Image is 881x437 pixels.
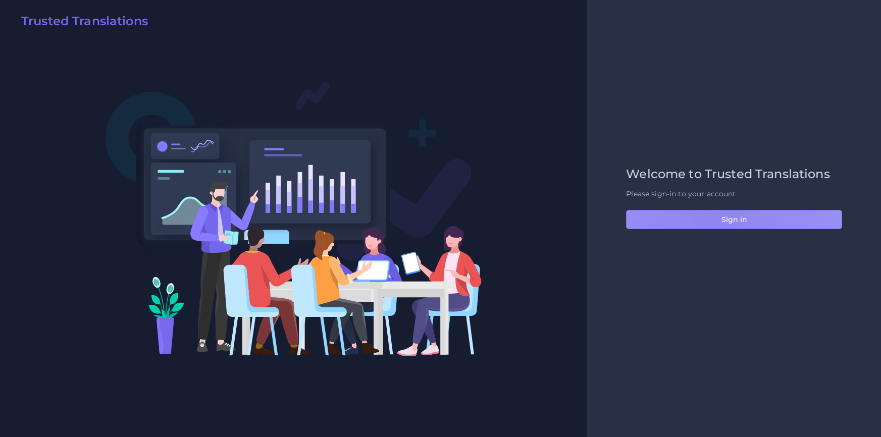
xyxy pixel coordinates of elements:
p: Please sign-in to your account [626,189,842,199]
button: Sign in [626,210,842,229]
a: Trusted Translations [14,14,148,32]
h2: Trusted Translations [21,14,148,29]
h2: Welcome to Trusted Translations [626,167,842,182]
img: Login V2 [105,81,482,357]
